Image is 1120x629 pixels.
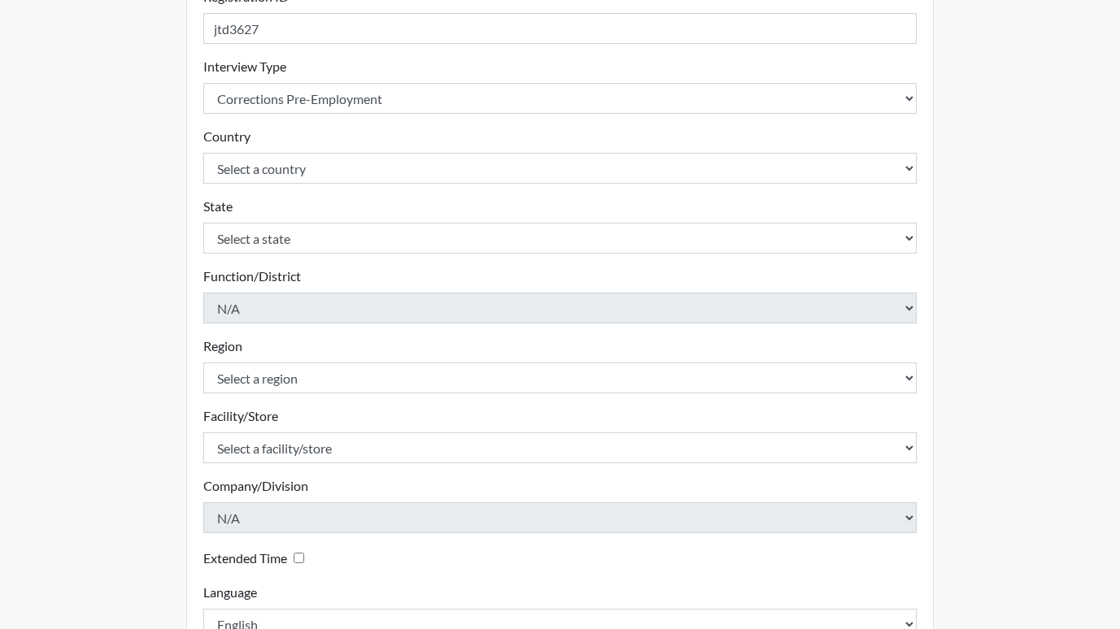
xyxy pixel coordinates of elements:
label: Interview Type [203,57,286,76]
label: Function/District [203,267,301,286]
label: Facility/Store [203,406,278,426]
label: Country [203,127,251,146]
label: Extended Time [203,549,287,568]
input: Insert a Registration ID, which needs to be a unique alphanumeric value for each interviewee [203,13,917,44]
label: Company/Division [203,476,308,496]
label: Language [203,583,257,602]
label: Region [203,336,242,356]
div: Checking this box will provide the interviewee with an accomodation of extra time to answer each ... [203,546,311,570]
label: State [203,197,233,216]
